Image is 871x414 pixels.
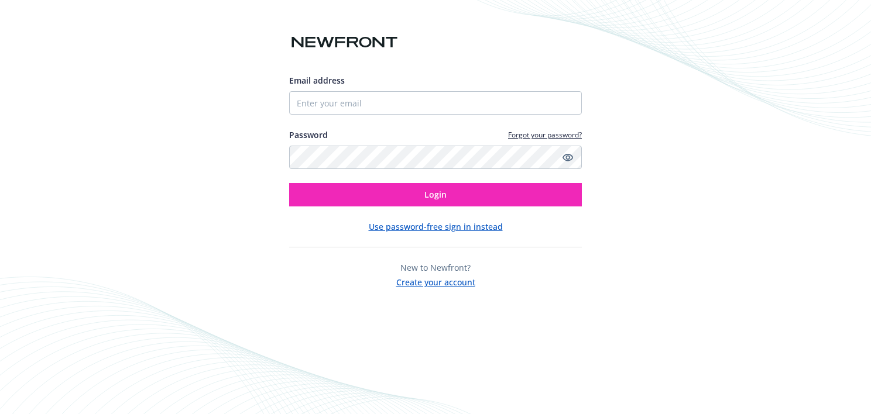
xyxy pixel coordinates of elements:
[400,262,471,273] span: New to Newfront?
[508,130,582,140] a: Forgot your password?
[289,32,400,53] img: Newfront logo
[289,91,582,115] input: Enter your email
[289,129,328,141] label: Password
[289,146,582,169] input: Enter your password
[289,75,345,86] span: Email address
[424,189,447,200] span: Login
[561,150,575,164] a: Show password
[289,183,582,206] button: Login
[396,274,475,288] button: Create your account
[369,220,503,233] button: Use password-free sign in instead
